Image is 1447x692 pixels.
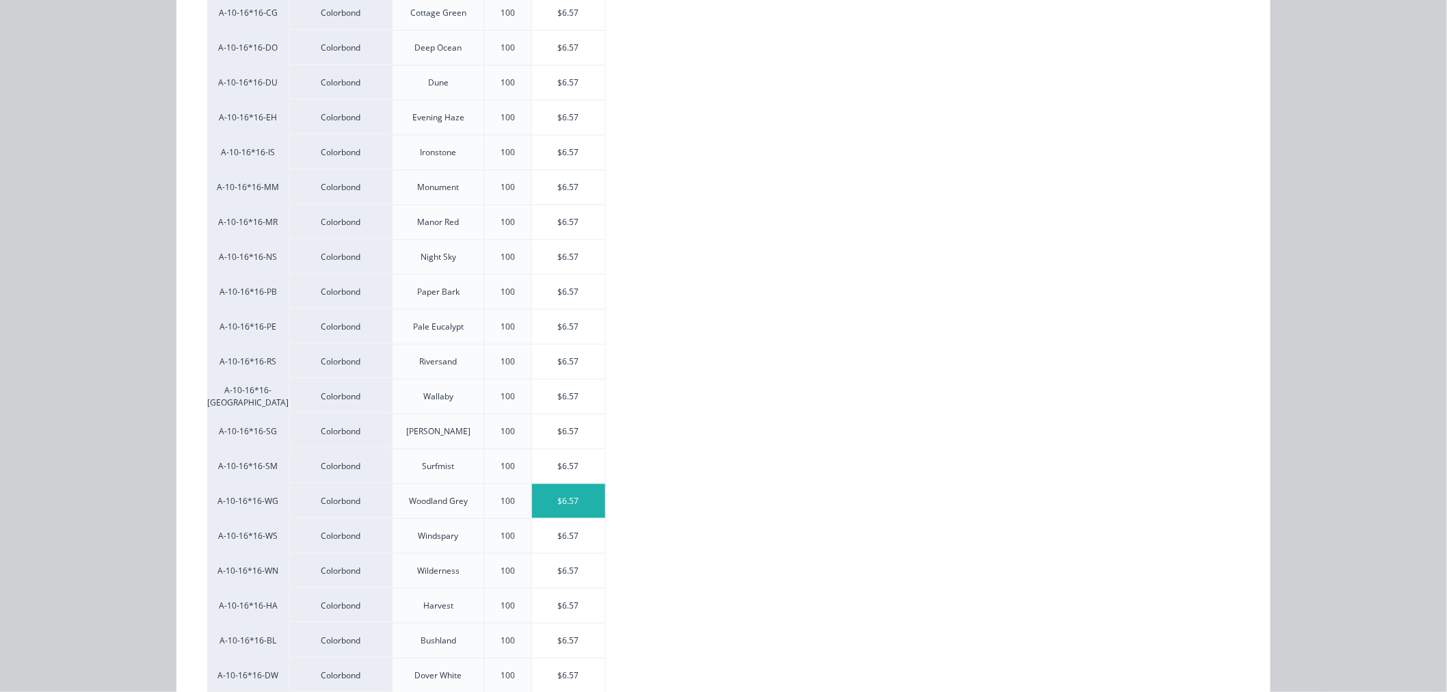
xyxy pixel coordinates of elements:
div: A-10-16*16-RS [207,344,289,379]
div: Surfmist [422,460,454,473]
div: Wallaby [423,390,453,403]
div: 100 [501,286,515,298]
div: Colorbond [289,379,392,414]
div: 100 [501,7,515,19]
div: Colorbond [289,344,392,379]
div: A-10-16*16-IS [207,135,289,170]
div: Monument [417,181,459,194]
div: $6.57 [532,414,605,449]
div: $6.57 [532,589,605,623]
div: $6.57 [532,484,605,518]
div: A-10-16*16-[GEOGRAPHIC_DATA] [207,379,289,414]
div: $6.57 [532,380,605,414]
div: 100 [501,425,515,438]
div: Colorbond [289,518,392,553]
div: A-10-16*16-PB [207,274,289,309]
div: 100 [501,669,515,682]
div: 100 [501,181,515,194]
div: Deep Ocean [414,42,462,54]
div: 100 [501,390,515,403]
div: A-10-16*16-NS [207,239,289,274]
div: $6.57 [532,101,605,135]
div: 100 [501,42,515,54]
div: Colorbond [289,623,392,658]
div: Colorbond [289,135,392,170]
div: Colorbond [289,588,392,623]
div: $6.57 [532,275,605,309]
div: A-10-16*16-MR [207,204,289,239]
div: $6.57 [532,310,605,344]
div: A-10-16*16-BL [207,623,289,658]
div: Colorbond [289,449,392,483]
div: 100 [501,495,515,507]
div: $6.57 [532,519,605,553]
div: $6.57 [532,135,605,170]
div: 100 [501,565,515,577]
div: Harvest [423,600,453,612]
div: 100 [501,356,515,368]
div: Pale Eucalypt [413,321,464,333]
div: 100 [501,216,515,228]
div: Dune [428,77,449,89]
div: Colorbond [289,204,392,239]
div: $6.57 [532,240,605,274]
div: Night Sky [421,251,456,263]
div: Woodland Grey [409,495,468,507]
div: A-10-16*16-MM [207,170,289,204]
div: Colorbond [289,483,392,518]
div: A-10-16*16-DU [207,65,289,100]
div: Colorbond [289,274,392,309]
div: Colorbond [289,100,392,135]
div: $6.57 [532,554,605,588]
div: $6.57 [532,345,605,379]
div: A-10-16*16-WS [207,518,289,553]
div: $6.57 [532,66,605,100]
div: Dover White [414,669,462,682]
div: 100 [501,460,515,473]
div: Evening Haze [412,111,464,124]
div: Windspary [418,530,458,542]
div: 100 [501,600,515,612]
div: Colorbond [289,30,392,65]
div: Colorbond [289,553,392,588]
div: $6.57 [532,170,605,204]
div: 100 [501,111,515,124]
div: Colorbond [289,414,392,449]
div: Colorbond [289,239,392,274]
div: Colorbond [289,65,392,100]
div: $6.57 [532,31,605,65]
div: A-10-16*16-SM [207,449,289,483]
div: Colorbond [289,170,392,204]
div: $6.57 [532,449,605,483]
div: Riversand [419,356,457,368]
div: Colorbond [289,309,392,344]
div: 100 [501,530,515,542]
div: 100 [501,251,515,263]
div: Bushland [421,635,456,647]
div: $6.57 [532,205,605,239]
div: A-10-16*16-HA [207,588,289,623]
div: 100 [501,77,515,89]
div: Cottage Green [410,7,466,19]
div: 100 [501,146,515,159]
div: A-10-16*16-EH [207,100,289,135]
div: Ironstone [420,146,456,159]
div: A-10-16*16-DO [207,30,289,65]
div: Manor Red [417,216,459,228]
div: $6.57 [532,624,605,658]
div: A-10-16*16-SG [207,414,289,449]
div: 100 [501,635,515,647]
div: A-10-16*16-PE [207,309,289,344]
div: Wilderness [417,565,460,577]
div: Paper Bark [417,286,460,298]
div: [PERSON_NAME] [406,425,470,438]
div: 100 [501,321,515,333]
div: A-10-16*16-WG [207,483,289,518]
div: A-10-16*16-WN [207,553,289,588]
